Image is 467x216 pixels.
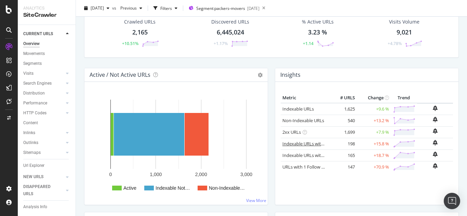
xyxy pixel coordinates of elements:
a: DISAPPEARED URLS [23,183,64,198]
div: 6,445,024 [217,28,244,37]
div: Crawled URLs [124,18,156,25]
a: Analysis Info [23,203,71,211]
a: HTTP Codes [23,110,64,117]
td: 1,699 [329,126,357,138]
text: 2,000 [195,172,207,177]
div: [DATE] [247,5,259,11]
td: +18.7 % [357,149,391,161]
a: CURRENT URLS [23,30,64,38]
h4: Insights [280,70,301,80]
a: Url Explorer [23,162,71,169]
button: [DATE] [81,3,112,14]
div: Open Intercom Messenger [444,193,460,209]
div: Analytics [23,5,70,11]
div: Url Explorer [23,162,44,169]
a: Performance [23,100,64,107]
td: 147 [329,161,357,173]
td: +15.8 % [357,138,391,149]
div: % Active URLs [302,18,334,25]
div: Filters [160,5,172,11]
span: Segment: packers-movers [196,5,245,11]
div: Sitemaps [23,149,41,156]
a: Overview [23,40,71,47]
div: Search Engines [23,80,52,87]
text: Active [123,185,136,191]
div: Analysis Info [23,203,47,211]
a: 2xx URLs [282,129,301,135]
div: bell-plus [433,163,438,169]
a: Indexable URLs with Bad H1 [282,141,339,147]
a: URLs with 1 Follow Inlink [282,164,333,170]
div: bell-plus [433,117,438,122]
div: Content [23,119,38,127]
text: 1,000 [150,172,162,177]
div: bell-plus [433,105,438,111]
div: +1.14 [303,41,313,46]
div: Discovered URLs [211,18,249,25]
div: Distribution [23,90,45,97]
a: Inlinks [23,129,64,136]
div: Segments [23,60,42,67]
td: 198 [329,138,357,149]
th: # URLS [329,93,357,103]
div: Inlinks [23,129,35,136]
span: 2025 Aug. 4th [91,5,104,11]
td: +7.9 % [357,126,391,138]
th: Change [357,93,391,103]
a: Indexable URLs [282,106,314,112]
div: 3.23 % [308,28,327,37]
td: 1,625 [329,103,357,115]
a: Content [23,119,71,127]
div: Movements [23,50,45,57]
div: 9,021 [397,28,412,37]
div: Visits Volume [389,18,419,25]
a: View More [246,198,266,203]
a: Search Engines [23,80,64,87]
svg: A chart. [90,93,260,199]
span: Previous [118,5,137,11]
td: 165 [329,149,357,161]
div: +1.17% [214,41,228,46]
div: HTTP Codes [23,110,46,117]
div: CURRENT URLS [23,30,53,38]
td: 540 [329,115,357,126]
text: Non-Indexable… [209,185,245,191]
div: Visits [23,70,34,77]
a: Movements [23,50,71,57]
div: DISAPPEARED URLS [23,183,58,198]
div: bell-plus [433,152,438,157]
a: Indexable URLs with Bad Description [282,152,357,158]
h4: Active / Not Active URLs [90,70,150,80]
div: Overview [23,40,40,47]
a: Visits [23,70,64,77]
div: SiteCrawler [23,11,70,19]
i: Options [258,73,263,77]
th: Metric [281,93,329,103]
a: NEW URLS [23,173,64,181]
th: Trend [391,93,417,103]
td: +70.9 % [357,161,391,173]
button: Segment:packers-movers[DATE] [186,3,259,14]
div: bell-plus [433,128,438,134]
div: +10.51% [122,41,138,46]
a: Segments [23,60,71,67]
div: +4.78% [388,41,402,46]
a: Sitemaps [23,149,64,156]
div: NEW URLS [23,173,43,181]
text: 0 [109,172,112,177]
div: Outlinks [23,139,38,146]
a: Non-Indexable URLs [282,117,324,124]
button: Previous [118,3,145,14]
td: +13.2 % [357,115,391,126]
div: 2,165 [132,28,148,37]
a: Outlinks [23,139,64,146]
span: vs [112,5,118,11]
text: 3,000 [240,172,252,177]
td: +9.6 % [357,103,391,115]
div: bell-plus [433,140,438,145]
div: Performance [23,100,47,107]
button: Filters [151,3,180,14]
text: Indexable Not… [156,185,190,191]
a: Distribution [23,90,64,97]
